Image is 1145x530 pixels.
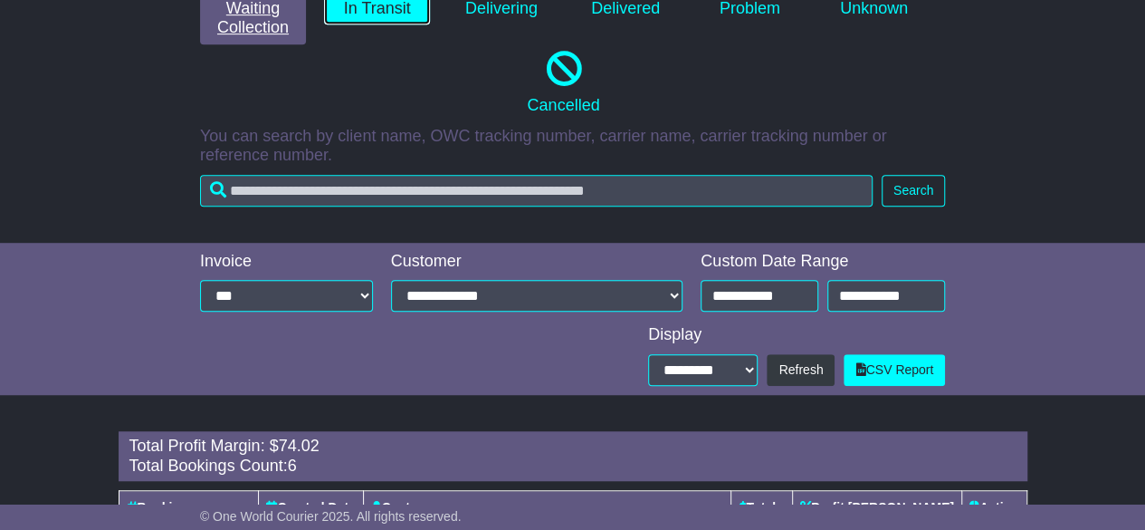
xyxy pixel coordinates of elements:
div: Custom Date Range [701,252,945,272]
th: Action [961,491,1026,525]
th: Profit [PERSON_NAME] [793,491,962,525]
p: You can search by client name, OWC tracking number, carrier name, carrier tracking number or refe... [200,127,945,166]
div: Display [648,325,945,345]
div: Total Bookings Count: [129,457,1016,477]
span: 6 [288,457,297,475]
th: Booking [119,491,259,525]
div: Total Profit Margin: $ [129,437,1016,457]
div: Customer [391,252,683,272]
a: CSV Report [844,354,945,386]
div: Invoice [200,252,373,272]
a: Cancelled [200,44,927,122]
th: Customer [363,491,731,525]
button: Refresh [767,354,835,386]
span: © One World Courier 2025. All rights reserved. [200,509,462,524]
th: Total [731,491,793,525]
button: Search [882,175,945,207]
span: 74.02 [279,437,320,455]
th: Created Date [259,491,363,525]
